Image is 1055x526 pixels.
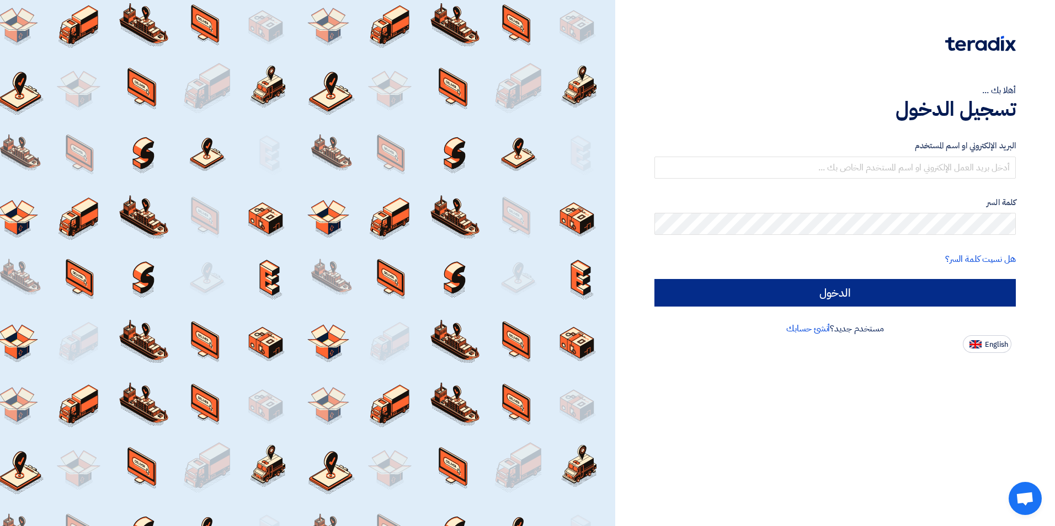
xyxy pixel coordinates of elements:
span: English [985,341,1008,348]
input: أدخل بريد العمل الإلكتروني او اسم المستخدم الخاص بك ... [654,157,1016,179]
a: Open chat [1009,482,1042,515]
label: كلمة السر [654,196,1016,209]
a: هل نسيت كلمة السر؟ [945,253,1016,266]
div: مستخدم جديد؟ [654,322,1016,335]
a: أنشئ حسابك [786,322,830,335]
button: English [963,335,1011,353]
img: Teradix logo [945,36,1016,51]
div: أهلا بك ... [654,84,1016,97]
h1: تسجيل الدخول [654,97,1016,121]
input: الدخول [654,279,1016,307]
img: en-US.png [969,340,982,348]
label: البريد الإلكتروني او اسم المستخدم [654,139,1016,152]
